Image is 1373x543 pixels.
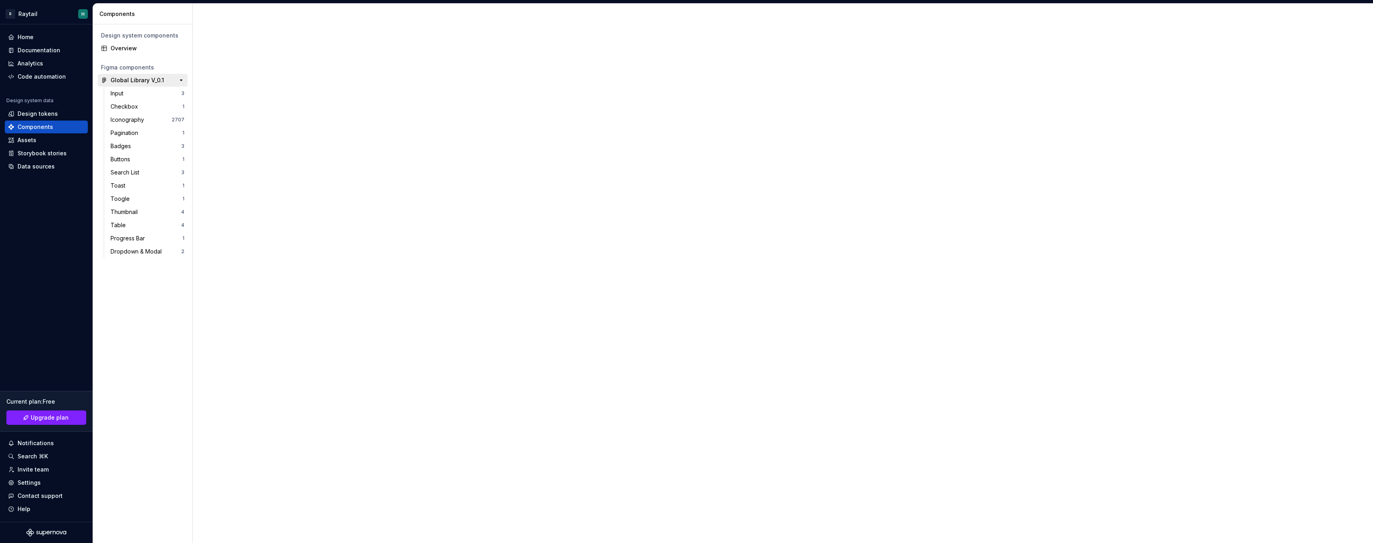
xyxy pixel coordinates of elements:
div: 2 [181,248,184,255]
div: Search List [111,168,142,176]
svg: Supernova Logo [26,529,66,537]
a: Invite team [5,463,88,476]
div: Toast [111,182,129,190]
a: Table4 [107,219,188,232]
div: Design tokens [18,110,58,118]
div: Data sources [18,163,55,170]
a: Dropdown & Modal2 [107,245,188,258]
div: Documentation [18,46,60,54]
button: Help [5,503,88,515]
button: Search ⌘K [5,450,88,463]
div: 1 [182,130,184,136]
div: Iconography [111,116,147,124]
div: Components [18,123,53,131]
div: Design system components [101,32,184,40]
div: H [81,11,85,17]
a: Data sources [5,160,88,173]
a: Home [5,31,88,44]
button: Notifications [5,437,88,450]
div: 1 [182,196,184,202]
div: Pagination [111,129,141,137]
div: Raytail [18,10,38,18]
div: Assets [18,136,36,144]
a: Components [5,121,88,133]
div: Help [18,505,30,513]
a: Storybook stories [5,147,88,160]
a: Iconography2707 [107,113,188,126]
div: Toogle [111,195,133,203]
div: Code automation [18,73,66,81]
div: Analytics [18,59,43,67]
a: Toogle1 [107,192,188,205]
div: Table [111,221,129,229]
div: Thumbnail [111,208,141,216]
a: Global Library V_0.1 [98,74,188,87]
div: Overview [111,44,184,52]
a: Code automation [5,70,88,83]
a: Search List3 [107,166,188,179]
div: Checkbox [111,103,141,111]
button: Contact support [5,489,88,502]
a: Analytics [5,57,88,70]
a: Pagination1 [107,127,188,139]
div: 2707 [172,117,184,123]
div: Figma components [101,63,184,71]
a: Settings [5,476,88,489]
div: Progress Bar [111,234,148,242]
a: Overview [98,42,188,55]
div: Notifications [18,439,54,447]
div: 4 [181,222,184,228]
div: 1 [182,235,184,242]
button: RRaytailH [2,5,91,22]
div: Badges [111,142,134,150]
div: Input [111,89,127,97]
div: Current plan : Free [6,398,86,406]
div: Dropdown & Modal [111,248,165,256]
div: Settings [18,479,41,487]
div: 3 [181,169,184,176]
span: Upgrade plan [31,414,69,422]
div: Global Library V_0.1 [111,76,164,84]
a: Progress Bar1 [107,232,188,245]
div: 3 [181,143,184,149]
div: 3 [181,90,184,97]
div: R [6,9,15,19]
a: Thumbnail4 [107,206,188,218]
div: Contact support [18,492,63,500]
a: Upgrade plan [6,410,86,425]
div: 1 [182,103,184,110]
a: Buttons1 [107,153,188,166]
div: Buttons [111,155,133,163]
div: Invite team [18,466,49,474]
div: 4 [181,209,184,215]
a: Checkbox1 [107,100,188,113]
a: Design tokens [5,107,88,120]
a: Badges3 [107,140,188,153]
div: 1 [182,182,184,189]
div: 1 [182,156,184,163]
a: Assets [5,134,88,147]
div: Storybook stories [18,149,67,157]
a: Documentation [5,44,88,57]
div: Components [99,10,189,18]
div: Home [18,33,34,41]
div: Search ⌘K [18,452,48,460]
a: Input3 [107,87,188,100]
a: Toast1 [107,179,188,192]
div: Design system data [6,97,53,104]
